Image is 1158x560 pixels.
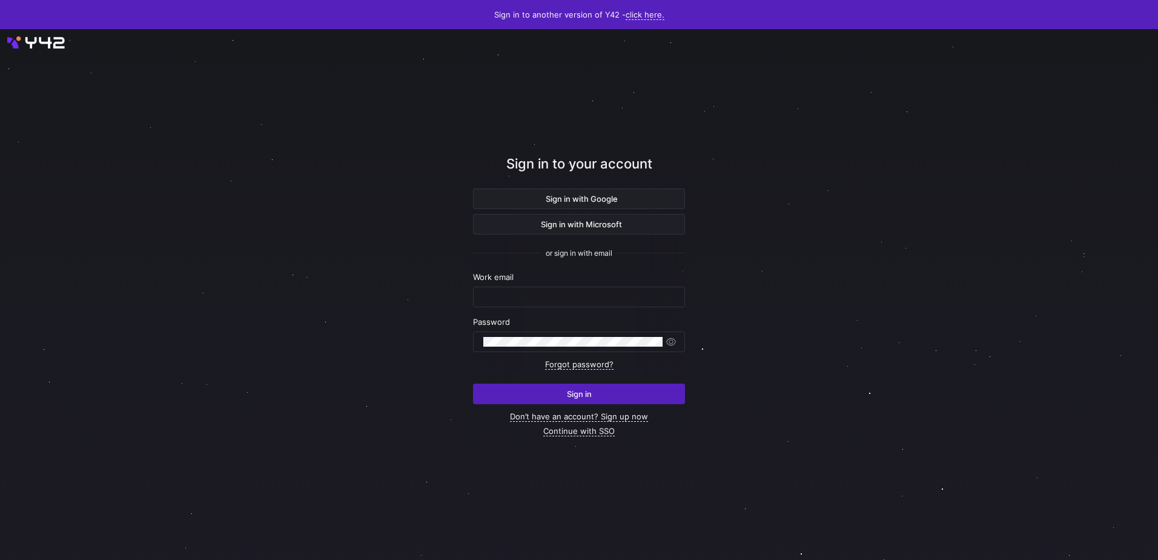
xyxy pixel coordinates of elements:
[473,214,685,235] button: Sign in with Microsoft
[473,317,510,327] span: Password
[473,272,514,282] span: Work email
[545,359,614,370] a: Forgot password?
[541,194,618,204] span: Sign in with Google
[473,384,685,404] button: Sign in
[626,10,664,20] a: click here.
[510,412,648,422] a: Don’t have an account? Sign up now
[473,188,685,209] button: Sign in with Google
[543,426,615,436] a: Continue with SSO
[546,249,612,258] span: or sign in with email
[536,219,622,229] span: Sign in with Microsoft
[567,389,592,399] span: Sign in
[473,154,685,188] div: Sign in to your account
